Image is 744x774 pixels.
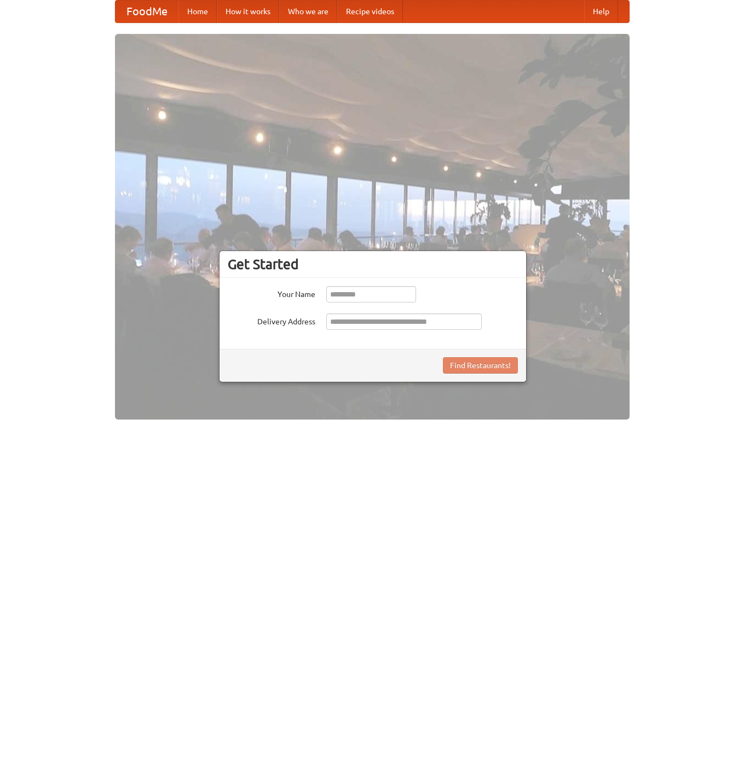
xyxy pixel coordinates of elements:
[443,357,518,374] button: Find Restaurants!
[279,1,337,22] a: Who we are
[228,313,315,327] label: Delivery Address
[584,1,618,22] a: Help
[228,256,518,272] h3: Get Started
[217,1,279,22] a: How it works
[178,1,217,22] a: Home
[116,1,178,22] a: FoodMe
[228,286,315,300] label: Your Name
[337,1,403,22] a: Recipe videos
